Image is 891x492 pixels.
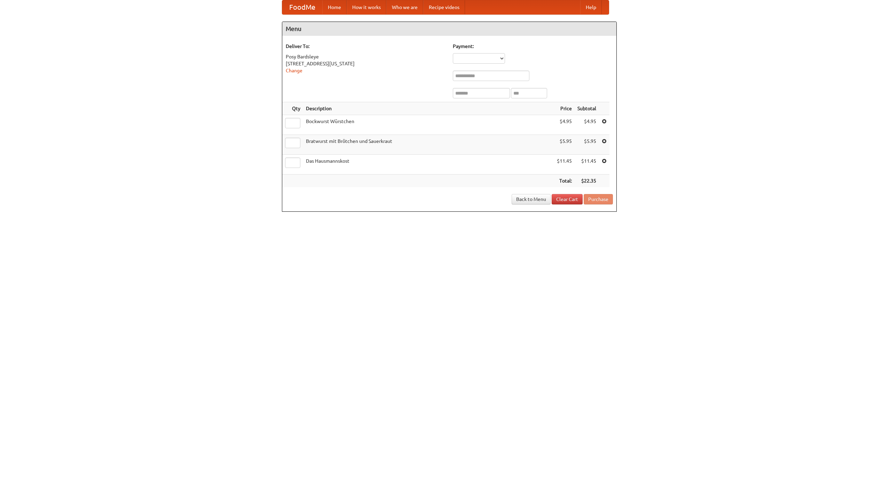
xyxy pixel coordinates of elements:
[282,102,303,115] th: Qty
[286,43,446,50] h5: Deliver To:
[575,135,599,155] td: $5.95
[322,0,347,14] a: Home
[575,115,599,135] td: $4.95
[423,0,465,14] a: Recipe videos
[554,102,575,115] th: Price
[286,60,446,67] div: [STREET_ADDRESS][US_STATE]
[286,68,302,73] a: Change
[552,194,583,204] a: Clear Cart
[554,115,575,135] td: $4.95
[512,194,551,204] a: Back to Menu
[286,53,446,60] div: Posy Bardsleye
[386,0,423,14] a: Who we are
[575,155,599,175] td: $11.45
[453,43,613,50] h5: Payment:
[575,102,599,115] th: Subtotal
[554,135,575,155] td: $5.95
[347,0,386,14] a: How it works
[554,155,575,175] td: $11.45
[575,175,599,187] th: $22.35
[282,22,616,36] h4: Menu
[303,155,554,175] td: Das Hausmannskost
[303,102,554,115] th: Description
[584,194,613,204] button: Purchase
[303,115,554,135] td: Bockwurst Würstchen
[554,175,575,187] th: Total:
[580,0,602,14] a: Help
[282,0,322,14] a: FoodMe
[303,135,554,155] td: Bratwurst mit Brötchen und Sauerkraut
